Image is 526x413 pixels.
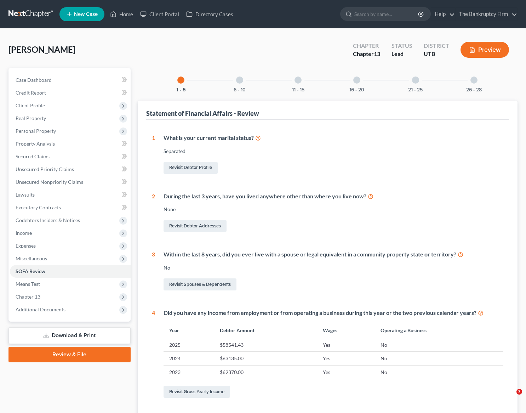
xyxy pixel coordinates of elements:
[16,153,50,159] span: Secured Claims
[466,87,482,92] button: 26 - 28
[183,8,237,21] a: Directory Cases
[461,42,509,58] button: Preview
[164,323,214,338] th: Year
[164,338,214,352] td: 2025
[16,204,61,210] span: Executory Contracts
[349,87,364,92] button: 16 - 20
[8,327,131,344] a: Download & Print
[408,87,423,92] button: 21 - 25
[10,265,131,278] a: SOFA Review
[107,8,137,21] a: Home
[10,188,131,201] a: Lawsuits
[292,87,304,92] button: 11 - 15
[353,50,380,58] div: Chapter
[317,352,375,365] td: Yes
[516,389,522,395] span: 7
[375,352,503,365] td: No
[10,137,131,150] a: Property Analysis
[164,352,214,365] td: 2024
[375,365,503,379] td: No
[164,148,504,155] div: Separated
[354,7,419,21] input: Search by name...
[16,306,65,312] span: Additional Documents
[164,386,230,398] a: Revisit Gross Yearly Income
[164,192,504,200] div: During the last 3 years, have you lived anywhere other than where you live now?
[317,338,375,352] td: Yes
[16,281,40,287] span: Means Test
[16,128,56,134] span: Personal Property
[214,365,317,379] td: $62370.00
[16,268,45,274] span: SOFA Review
[353,42,380,50] div: Chapter
[16,179,83,185] span: Unsecured Nonpriority Claims
[16,141,55,147] span: Property Analysis
[164,134,504,142] div: What is your current marital status?
[424,50,449,58] div: UTB
[10,201,131,214] a: Executory Contracts
[16,192,35,198] span: Lawsuits
[10,86,131,99] a: Credit Report
[176,87,186,92] button: 1 - 5
[16,77,52,83] span: Case Dashboard
[8,347,131,362] a: Review & File
[214,338,317,352] td: $58541.43
[374,50,380,57] span: 13
[391,50,412,58] div: Lead
[164,250,504,259] div: Within the last 8 years, did you ever live with a spouse or legal equivalent in a community prope...
[16,90,46,96] span: Credit Report
[375,338,503,352] td: No
[214,352,317,365] td: $63135.00
[10,74,131,86] a: Case Dashboard
[431,8,455,21] a: Help
[152,309,155,399] div: 4
[16,243,36,249] span: Expenses
[16,255,47,261] span: Miscellaneous
[317,365,375,379] td: Yes
[317,323,375,338] th: Wages
[146,109,259,118] div: Statement of Financial Affairs - Review
[137,8,183,21] a: Client Portal
[456,8,517,21] a: The Bankruptcy Firm
[164,206,504,213] div: None
[10,163,131,176] a: Unsecured Priority Claims
[16,230,32,236] span: Income
[152,192,155,234] div: 2
[16,217,80,223] span: Codebtors Insiders & Notices
[502,389,519,406] iframe: Intercom live chat
[164,309,504,317] div: Did you have any income from employment or from operating a business during this year or the two ...
[16,102,45,108] span: Client Profile
[164,278,236,290] a: Revisit Spouses & Dependents
[164,162,218,174] a: Revisit Debtor Profile
[214,323,317,338] th: Debtor Amount
[164,220,227,232] a: Revisit Debtor Addresses
[16,115,46,121] span: Real Property
[164,365,214,379] td: 2023
[10,176,131,188] a: Unsecured Nonpriority Claims
[152,134,155,175] div: 1
[8,44,75,55] span: [PERSON_NAME]
[424,42,449,50] div: District
[10,150,131,163] a: Secured Claims
[152,250,155,292] div: 3
[16,294,40,300] span: Chapter 13
[234,87,246,92] button: 6 - 10
[16,166,74,172] span: Unsecured Priority Claims
[74,12,98,17] span: New Case
[375,323,503,338] th: Operating a Business
[164,264,504,271] div: No
[391,42,412,50] div: Status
